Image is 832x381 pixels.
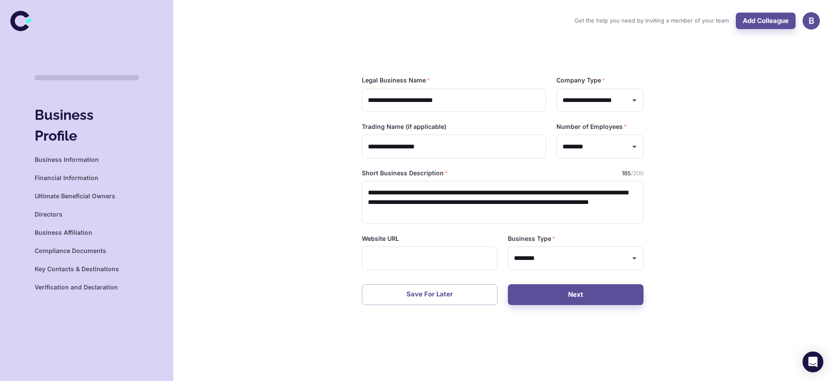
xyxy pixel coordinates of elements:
[508,284,643,305] button: Next
[362,234,399,243] label: Website URL
[35,173,98,183] h6: Financial Information
[362,284,497,305] button: Save for Later
[362,76,430,85] label: Legal Business Name
[35,191,115,201] h6: Ultimate Beneficial Owners
[35,105,139,146] h4: Business Profile
[628,94,640,106] button: Open
[556,76,605,85] label: Company Type
[628,141,640,153] button: Open
[736,13,796,29] button: Add Colleague
[35,264,119,274] h6: Key Contacts & Destinations
[35,155,99,164] h6: Business Information
[362,169,448,177] label: Short Business Description
[575,16,729,25] span: Get the help you need by inviting a member of your team
[35,228,92,237] h6: Business Affiliation
[35,210,62,219] h6: Directors
[508,234,556,243] label: Business Type
[35,246,106,256] h6: Compliance Documents
[622,169,643,178] span: /200
[622,170,631,177] span: 185
[803,12,820,30] button: B
[803,351,823,372] div: Open Intercom Messenger
[362,122,446,131] label: Trading Name (if applicable)
[556,122,627,131] label: Number of Employees
[628,252,640,264] button: Open
[35,282,118,292] h6: Verification and Declaration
